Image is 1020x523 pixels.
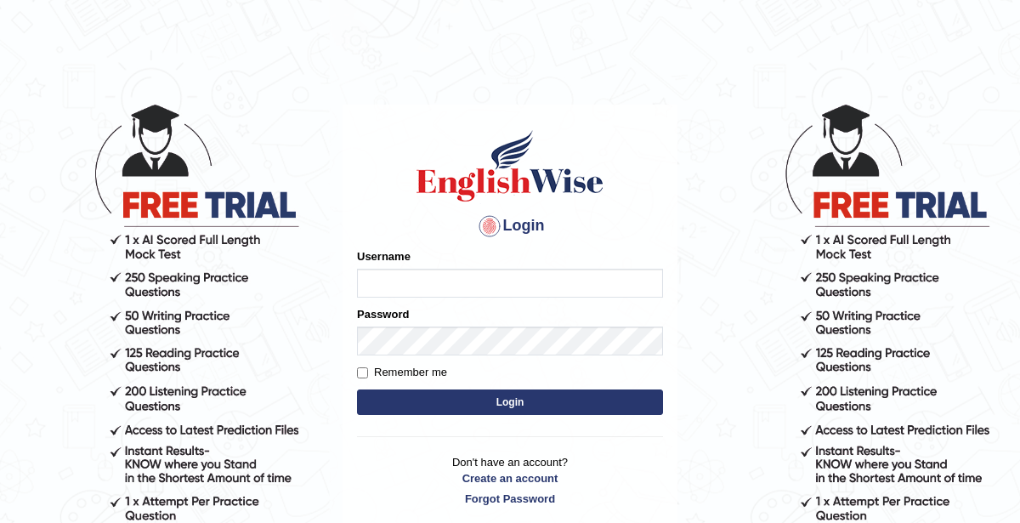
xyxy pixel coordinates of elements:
[357,306,409,322] label: Password
[357,367,368,378] input: Remember me
[357,454,663,507] p: Don't have an account?
[357,364,447,381] label: Remember me
[357,248,411,264] label: Username
[357,389,663,415] button: Login
[357,491,663,507] a: Forgot Password
[413,128,607,204] img: Logo of English Wise sign in for intelligent practice with AI
[357,213,663,240] h4: Login
[357,470,663,486] a: Create an account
